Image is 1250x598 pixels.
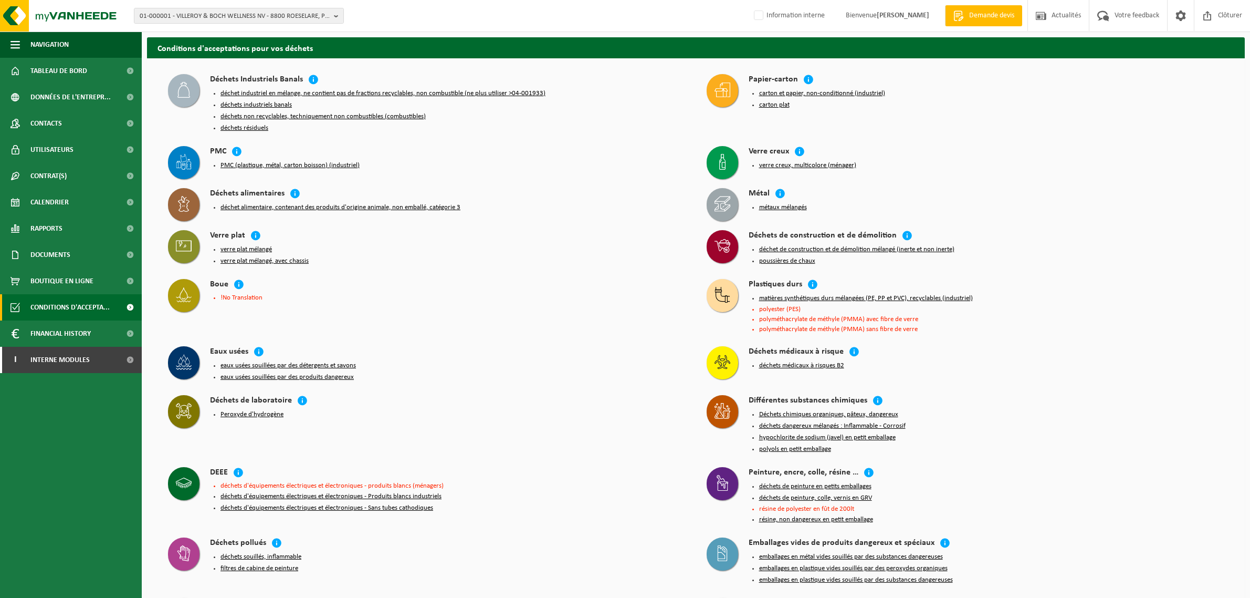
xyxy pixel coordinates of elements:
h4: Déchets pollués [210,538,266,550]
h4: Déchets de construction et de démolition [749,230,897,242]
button: déchets industriels banals [220,101,292,109]
li: polyméthacrylate de méthyle (PMMA) sans fibre de verre [759,326,1224,333]
button: métaux mélangés [759,203,807,212]
button: carton plat [759,101,790,109]
h4: Boue [210,279,228,291]
button: emballages en métal vides souillés par des substances dangereuses [759,553,943,561]
button: carton et papier, non-conditionné (industriel) [759,89,885,98]
button: déchets résiduels [220,124,268,132]
h4: Papier-carton [749,74,798,86]
button: déchets de peinture en petits emballages [759,482,871,491]
li: déchets d'équipements électriques et électroniques - produits blancs (ménagers) [220,482,686,489]
button: verre plat mélangé, avec chassis [220,257,309,265]
strong: [PERSON_NAME] [877,12,929,19]
h4: Déchets de laboratoire [210,395,292,407]
h4: Déchets médicaux à risque [749,346,844,358]
label: Information interne [752,8,825,24]
h2: Conditions d'acceptations pour vos déchets [147,37,1245,58]
h4: Emballages vides de produits dangereux et spéciaux [749,538,934,550]
h4: PMC [210,146,226,158]
h4: Peinture, encre, colle, résine … [749,467,858,479]
span: Interne modules [30,347,90,373]
span: Contacts [30,110,62,137]
h4: DEEE [210,467,228,479]
h4: Plastiques durs [749,279,802,291]
button: déchet alimentaire, contenant des produits d'origine animale, non emballé, catégorie 3 [220,203,460,212]
button: verre plat mélangé [220,245,272,254]
span: Calendrier [30,189,69,215]
h4: Verre creux [749,146,789,158]
h4: Métal [749,188,770,200]
span: Documents [30,242,70,268]
span: Boutique en ligne [30,268,93,294]
li: résine de polyester en fût de 200lt [759,506,1224,512]
button: polyols en petit emballage [759,445,831,453]
button: déchets dangereux mélangés : Inflammable - Corrosif [759,422,906,430]
button: emballages en plastique vides souillés par des substances dangereuses [759,576,953,584]
button: hypochlorite de sodium (javel) en petit emballage [759,434,896,442]
button: 01-000001 - VILLEROY & BOCH WELLNESS NV - 8800 ROESELARE, POPULIERSTRAAT 1 [134,8,344,24]
span: 01-000001 - VILLEROY & BOCH WELLNESS NV - 8800 ROESELARE, POPULIERSTRAAT 1 [140,8,330,24]
button: eaux usées souillées par des produits dangereux [220,373,354,382]
button: déchets d'équipements électriques et électroniques - Produits blancs industriels [220,492,442,501]
button: matières synthétiques durs mélangées (PE, PP et PVC), recyclables (industriel) [759,294,973,303]
button: Déchets chimiques organiques, pâteux, dangereux [759,410,898,419]
li: polyester (PES) [759,306,1224,313]
button: résine, non dangereux en petit emballage [759,515,873,524]
span: I [10,347,20,373]
h4: Déchets alimentaires [210,188,285,200]
span: Navigation [30,32,69,58]
span: Contrat(s) [30,163,67,189]
span: Données de l'entrepr... [30,84,111,110]
li: polyméthacrylate de méthyle (PMMA) avec fibre de verre [759,316,1224,323]
button: déchets de peinture, colle, vernis en GRV [759,494,872,502]
h4: Déchets Industriels Banals [210,74,303,86]
span: Rapports [30,215,62,242]
button: emballages en plastique vides souillés par des peroxydes organiques [759,564,948,573]
h4: Eaux usées [210,346,248,358]
button: déchet de construction et de démolition mélangé (inerte et non inerte) [759,245,954,254]
span: Demande devis [967,11,1017,21]
button: déchet industriel en mélange, ne contient pas de fractions recyclables, non combustible (ne plus ... [220,89,545,98]
button: déchets d'équipements électriques et électroniques - Sans tubes cathodiques [220,504,433,512]
button: filtres de cabine de peinture [220,564,298,573]
a: Demande devis [945,5,1022,26]
span: Conditions d'accepta... [30,294,110,321]
button: poussières de chaux [759,257,815,265]
button: eaux usées souillées par des détergents et savons [220,362,356,370]
button: déchets médicaux à risques B2 [759,362,844,370]
button: Peroxyde d'hydrogène [220,410,283,419]
span: Financial History [30,321,91,347]
button: déchets souillés, inflammable [220,553,301,561]
button: PMC (plastique, métal, carton boisson) (industriel) [220,161,360,170]
span: Utilisateurs [30,137,73,163]
button: verre creux, multicolore (ménager) [759,161,856,170]
span: Tableau de bord [30,58,87,84]
button: déchets non recyclables, techniquement non combustibles (combustibles) [220,112,426,121]
li: !No Translation [220,294,686,301]
h4: Différentes substances chimiques [749,395,867,407]
h4: Verre plat [210,230,245,242]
